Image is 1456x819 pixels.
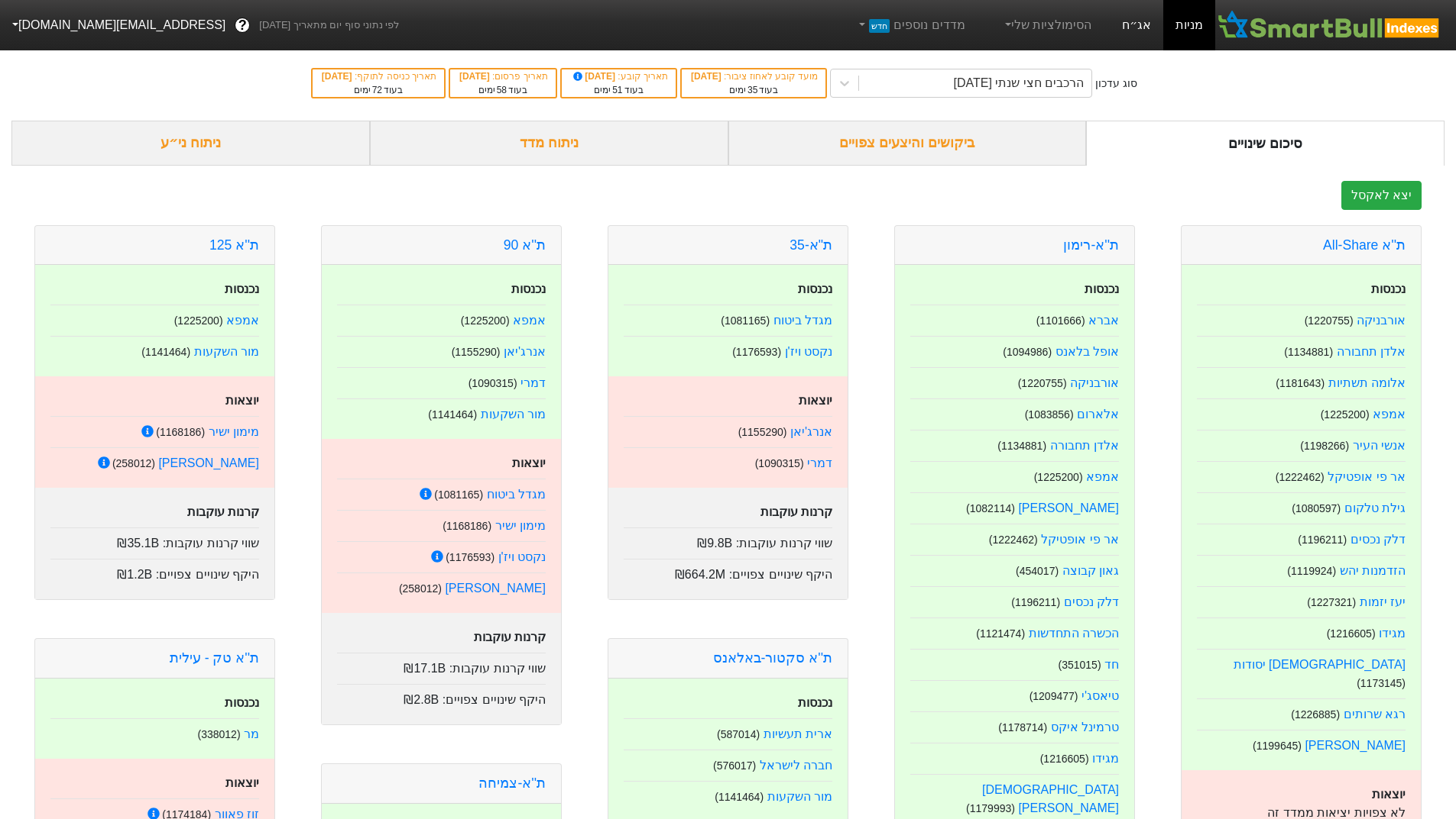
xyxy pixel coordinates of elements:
a: רגא שרותים [1344,708,1406,721]
small: ( 454017 ) [1016,565,1059,577]
a: [PERSON_NAME] [445,582,546,595]
a: נקסט ויז'ן [498,550,546,563]
a: מגידו [1379,627,1406,640]
small: ( 1199645 ) [1253,740,1302,752]
a: גילת טלקום [1344,501,1406,514]
div: שווי קרנות עוקבות : [50,527,259,553]
a: מגדל ביטוח [487,488,546,501]
small: ( 1220755 ) [1018,377,1067,389]
a: אנשי העיר [1353,439,1406,452]
a: ת''א-רימון [1063,237,1119,253]
div: ניתוח מדד [370,121,728,166]
a: טרמינל איקס [1051,721,1119,734]
small: ( 1225200 ) [461,314,510,327]
a: אופל בלאנס [1056,345,1119,358]
small: ( 587014 ) [717,728,760,740]
strong: יוצאות [225,776,259,789]
small: ( 1134881 ) [1284,346,1333,358]
strong: נכנסות [225,282,259,295]
a: מור השקעות [481,408,546,421]
a: ת''א 90 [504,237,546,253]
a: ת''א טק - עילית [170,650,259,666]
a: ארית תעשיות [764,727,832,740]
small: ( 1081165 ) [434,488,483,501]
span: ₪2.8B [404,693,439,706]
a: חד [1104,658,1119,671]
a: [DEMOGRAPHIC_DATA] יסודות [1234,658,1406,671]
a: ת''א All-Share [1323,237,1406,253]
strong: קרנות עוקבות [760,505,832,518]
a: ת''א 125 [209,237,259,253]
span: ₪664.2M [675,568,725,581]
a: אלדן תחבורה [1337,345,1406,358]
a: דלק נכסים [1064,595,1119,608]
small: ( 1121474 ) [976,627,1025,640]
div: היקף שינויים צפויים : [50,559,259,584]
span: 35 [747,85,757,95]
small: ( 1094986 ) [1003,346,1052,358]
small: ( 1176593 ) [732,346,781,358]
button: יצא לאקסל [1341,181,1422,210]
a: [PERSON_NAME] [158,456,259,469]
small: ( 1226885 ) [1291,708,1340,721]
a: הכשרה התחדשות [1029,627,1119,640]
div: היקף שינויים צפויים : [337,684,546,709]
a: אמפא [1086,470,1119,483]
div: שווי קרנות עוקבות : [337,653,546,678]
strong: נכנסות [798,282,832,295]
a: גאון קבוצה [1062,564,1119,577]
small: ( 1222462 ) [989,534,1038,546]
small: ( 1141464 ) [428,408,477,421]
span: ₪9.8B [697,537,732,550]
strong: נכנסות [1085,282,1119,295]
div: בעוד ימים [458,83,548,97]
small: ( 1225200 ) [174,314,223,327]
a: יעז יזמות [1360,595,1406,608]
div: מועד קובע לאחוז ציבור : [689,69,818,83]
small: ( 1119924 ) [1287,565,1336,577]
a: דמרי [520,376,546,389]
strong: נכנסות [798,696,832,709]
strong: נכנסות [225,696,259,709]
span: 72 [372,85,382,95]
a: הזדמנות יהש [1340,564,1406,577]
div: בעוד ימים [320,83,436,97]
strong: קרנות עוקבות [474,630,546,643]
a: נקסט ויז'ן [785,345,833,358]
small: ( 1176593 ) [446,551,495,563]
div: ניתוח ני״ע [11,121,370,166]
span: ? [238,15,247,36]
a: אמפא [1373,408,1406,421]
a: אנרג'יאן [504,345,546,358]
small: ( 1220755 ) [1305,314,1354,327]
small: ( 1081165 ) [721,314,770,327]
a: [PERSON_NAME] [1018,501,1119,514]
a: [DEMOGRAPHIC_DATA][PERSON_NAME] [982,783,1119,814]
small: ( 1141464 ) [715,791,764,803]
a: הסימולציות שלי [996,10,1098,40]
a: אר פי אופטיקל [1328,470,1406,483]
a: מימון ישיר [495,519,546,532]
div: ביקושים והיצעים צפויים [728,121,1087,166]
a: אנרג'יאן [790,425,832,438]
a: ת"א-35 [790,237,832,253]
a: טיאסג'י [1081,689,1119,702]
span: [DATE] [691,71,724,82]
div: היקף שינויים צפויים : [624,559,832,584]
a: אמפא [513,314,546,327]
small: ( 1083856 ) [1025,408,1074,421]
small: ( 1090315 ) [469,377,517,389]
a: חברה לישראל [760,759,832,772]
small: ( 1155290 ) [452,346,501,358]
strong: יוצאות [512,456,546,469]
div: בעוד ימים [569,83,668,97]
small: ( 1181643 ) [1276,377,1325,389]
small: ( 1173145 ) [1357,677,1406,689]
small: ( 258012 ) [399,582,442,595]
small: ( 1222462 ) [1276,471,1325,483]
div: הרכבים חצי שנתי [DATE] [954,74,1085,92]
small: ( 1090315 ) [755,457,804,469]
small: ( 1227321 ) [1307,596,1356,608]
a: [PERSON_NAME] [1305,739,1406,752]
small: ( 1080597 ) [1292,502,1341,514]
